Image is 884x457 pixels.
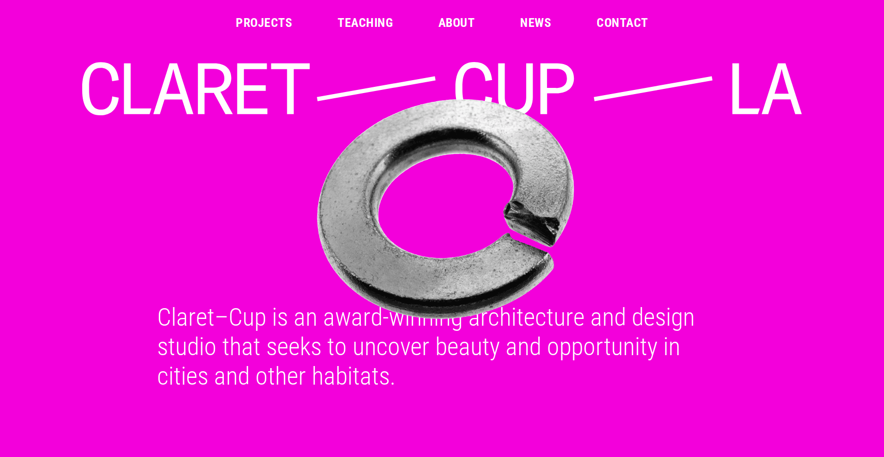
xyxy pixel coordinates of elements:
a: News [520,17,551,29]
a: About [438,17,475,29]
nav: Main Menu [236,17,648,29]
div: Claret–Cup is an award-winning architecture and design studio that seeks to uncover beauty and op... [145,302,739,391]
a: Teaching [338,17,393,29]
img: Metal washer [80,94,808,322]
a: Contact [597,17,648,29]
a: Projects [236,17,292,29]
